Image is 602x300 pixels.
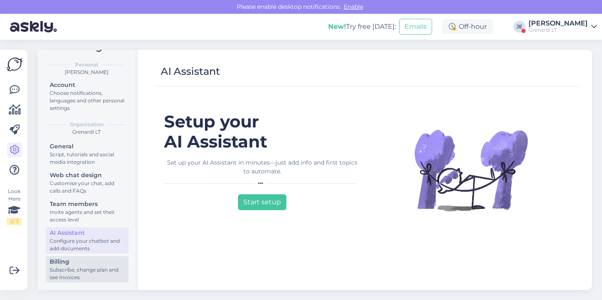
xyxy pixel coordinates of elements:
div: Off-hour [442,19,493,34]
button: Start setup [238,194,286,210]
div: General [50,142,125,151]
div: Set up your AI Assistant in minutes—just add info and first topics to automate. [164,158,360,176]
a: [PERSON_NAME]Grenardi LT [529,20,597,33]
div: Subscribe, change plan and see invoices [50,266,125,281]
div: AI Assistant [50,229,125,237]
div: [PERSON_NAME] [529,20,588,27]
div: [PERSON_NAME] [44,69,129,76]
div: Try free [DATE]: [328,22,396,32]
div: Configure your chatbot and add documents [50,237,125,252]
div: Customise your chat, add calls and FAQs [50,180,125,195]
a: BillingSubscribe, change plan and see invoices [46,256,129,282]
div: 2 / 3 [7,218,22,225]
a: GeneralScript, tutorials and social media integration [46,141,129,167]
div: Grenardi LT [44,128,129,136]
span: Enable [341,3,366,10]
div: JE [513,21,525,33]
div: Billing [50,257,125,266]
h1: Setup your AI Assistant [164,112,360,152]
div: Choose notifications, languages and other personal settings [50,89,125,112]
div: AI Assistant [161,64,220,79]
a: AI AssistantConfigure your chatbot and add documents [46,227,129,254]
div: Grenardi LT [529,27,588,33]
b: Organization [70,121,104,128]
a: Web chat designCustomise your chat, add calls and FAQs [46,170,129,196]
img: Illustration [412,112,529,229]
div: Look Here [7,188,22,225]
a: AccountChoose notifications, languages and other personal settings [46,79,129,113]
div: Web chat design [50,171,125,180]
div: Team members [50,200,125,208]
a: Team membersInvite agents and set their access level [46,198,129,225]
b: Personal [75,61,98,69]
div: Script, tutorials and social media integration [50,151,125,166]
img: Askly Logo [7,56,23,72]
div: Invite agents and set their access level [50,208,125,224]
div: Account [50,81,125,89]
button: Emails [399,19,432,35]
b: New! [328,23,346,31]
